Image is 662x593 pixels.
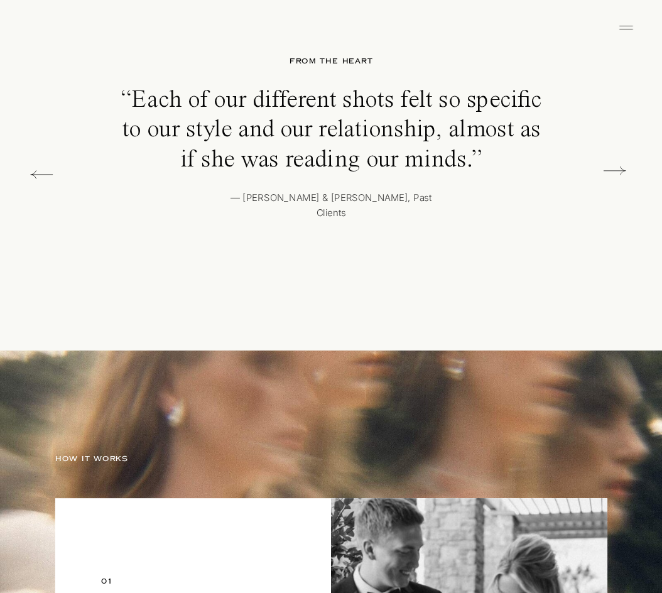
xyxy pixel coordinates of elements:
[222,190,440,212] p: — [PERSON_NAME] & [PERSON_NAME], Past Clients
[236,56,427,72] h2: From the heart
[55,454,135,469] h2: HOW IT WORKS
[101,576,187,591] a: 01
[116,86,546,182] p: “Each of our different shots felt so specific to our style and our relationship, almost as if she...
